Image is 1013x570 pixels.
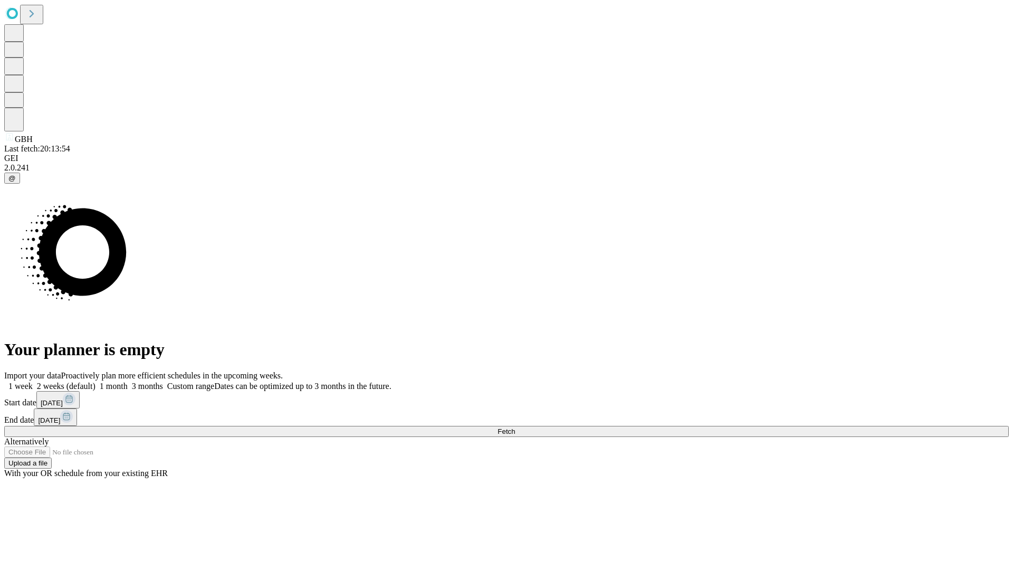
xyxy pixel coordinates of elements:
[4,144,70,153] span: Last fetch: 20:13:54
[4,173,20,184] button: @
[4,391,1009,408] div: Start date
[61,371,283,380] span: Proactively plan more efficient schedules in the upcoming weeks.
[498,427,515,435] span: Fetch
[167,382,214,391] span: Custom range
[4,437,49,446] span: Alternatively
[4,154,1009,163] div: GEI
[15,135,33,144] span: GBH
[8,174,16,182] span: @
[4,458,52,469] button: Upload a file
[41,399,63,407] span: [DATE]
[38,416,60,424] span: [DATE]
[8,382,33,391] span: 1 week
[37,382,95,391] span: 2 weeks (default)
[214,382,391,391] span: Dates can be optimized up to 3 months in the future.
[36,391,80,408] button: [DATE]
[132,382,163,391] span: 3 months
[4,340,1009,359] h1: Your planner is empty
[100,382,128,391] span: 1 month
[4,163,1009,173] div: 2.0.241
[34,408,77,426] button: [DATE]
[4,408,1009,426] div: End date
[4,371,61,380] span: Import your data
[4,469,168,478] span: With your OR schedule from your existing EHR
[4,426,1009,437] button: Fetch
